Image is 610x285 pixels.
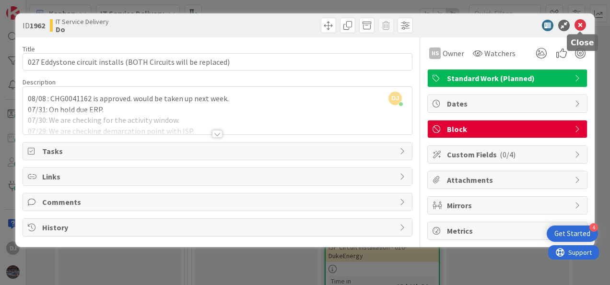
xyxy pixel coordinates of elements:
p: 08/08 : CHG0041162 is approved. would be taken up next week. [28,93,407,104]
div: Get Started [554,229,590,238]
span: History [42,222,395,233]
div: HS [429,47,441,59]
span: Dates [447,98,570,109]
span: Custom Fields [447,149,570,160]
span: Block [447,123,570,135]
span: Links [42,171,395,182]
div: Open Get Started checklist, remaining modules: 4 [547,226,598,242]
span: Metrics [447,225,570,237]
span: Description [23,78,56,86]
div: 4 [589,223,598,232]
span: Comments [42,196,395,208]
span: DJ [388,92,402,105]
span: Standard Work (Planned) [447,72,570,84]
span: ID [23,20,45,31]
p: 07/31: On hold due ERP. [28,104,407,115]
span: Tasks [42,145,395,157]
span: IT Service Delivery [56,18,109,25]
b: Do [56,25,109,33]
span: Watchers [484,47,516,59]
span: ( 0/4 ) [500,150,516,159]
span: Attachments [447,174,570,186]
span: Owner [443,47,464,59]
span: Mirrors [447,200,570,211]
input: type card name here... [23,53,412,71]
b: 1962 [30,21,45,30]
h5: Close [571,38,594,47]
label: Title [23,45,35,53]
span: Support [20,1,44,13]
